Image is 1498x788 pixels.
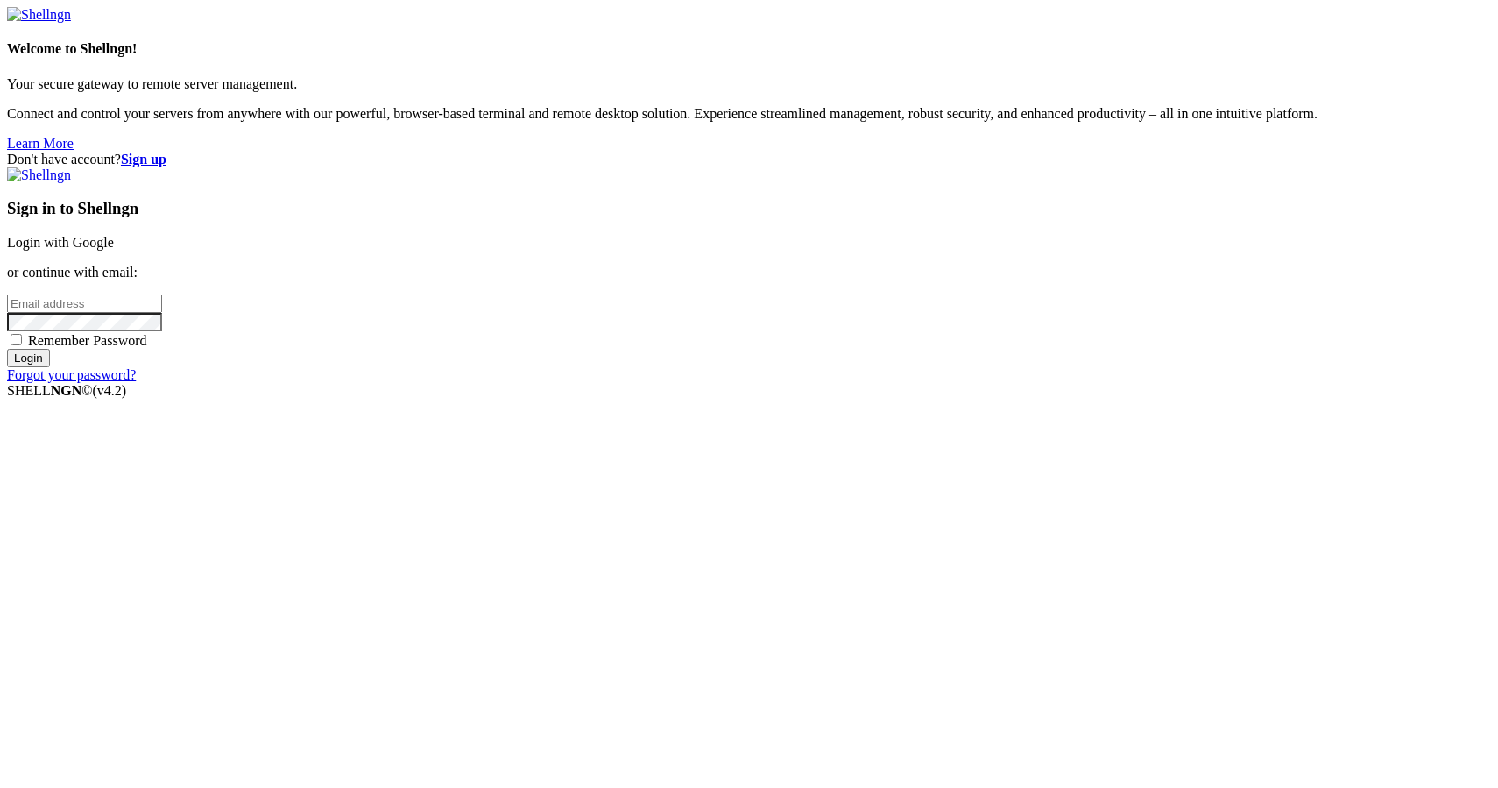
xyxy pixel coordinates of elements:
span: SHELL © [7,383,126,398]
a: Sign up [121,152,166,167]
b: NGN [51,383,82,398]
p: Your secure gateway to remote server management. [7,76,1491,92]
p: or continue with email: [7,265,1491,280]
div: Don't have account? [7,152,1491,167]
input: Email address [7,295,162,313]
img: Shellngn [7,7,71,23]
span: 4.2.0 [93,383,127,398]
h4: Welcome to Shellngn! [7,41,1491,57]
span: Remember Password [28,333,147,348]
a: Learn More [7,136,74,151]
h3: Sign in to Shellngn [7,199,1491,218]
p: Connect and control your servers from anywhere with our powerful, browser-based terminal and remo... [7,106,1491,122]
input: Login [7,349,50,367]
img: Shellngn [7,167,71,183]
input: Remember Password [11,334,22,345]
a: Login with Google [7,235,114,250]
a: Forgot your password? [7,367,136,382]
